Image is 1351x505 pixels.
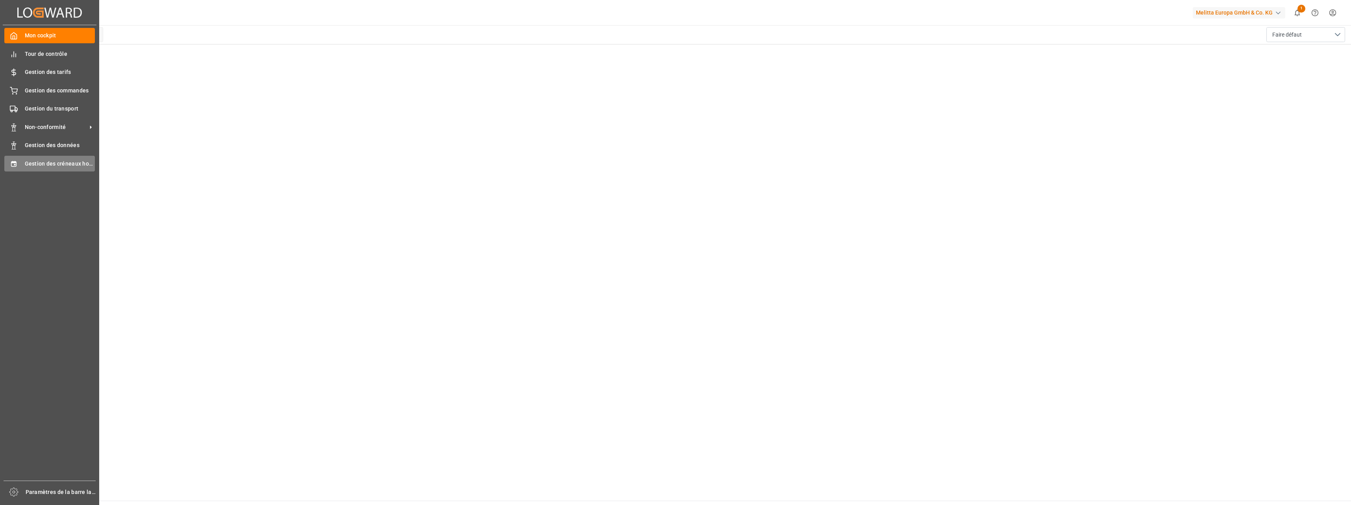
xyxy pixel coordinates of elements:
span: 1 [1297,5,1305,13]
button: Afficher 1 nouvelles notifications [1288,4,1306,22]
span: Paramètres de la barre latérale [26,488,96,496]
a: Tour de contrôle [4,46,95,61]
a: Gestion des commandes [4,83,95,98]
span: Faire défaut [1272,31,1302,39]
font: Melitta Europa GmbH & Co. KG [1196,9,1273,17]
span: Gestion du transport [25,105,95,113]
button: Ouvrir le menu [1266,27,1345,42]
span: Gestion des données [25,141,95,149]
a: Gestion des données [4,138,95,153]
a: Gestion des tarifs [4,65,95,80]
button: Melitta Europa GmbH & Co. KG [1193,5,1288,20]
span: Non-conformité [25,123,87,131]
a: Mon cockpit [4,28,95,43]
button: Centre d’aide [1306,4,1324,22]
span: Gestion des commandes [25,87,95,95]
a: Gestion du transport [4,101,95,116]
span: Tour de contrôle [25,50,95,58]
span: Gestion des tarifs [25,68,95,76]
span: Gestion des créneaux horaires [25,160,95,168]
a: Gestion des créneaux horaires [4,156,95,171]
span: Mon cockpit [25,31,95,40]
